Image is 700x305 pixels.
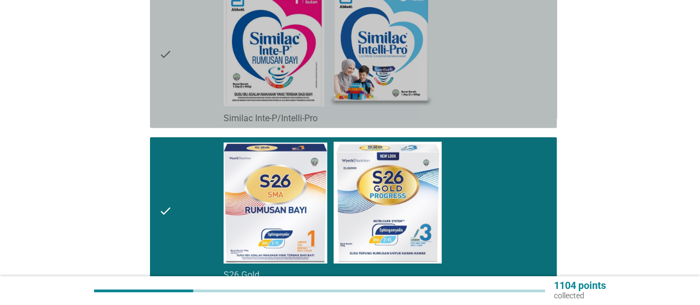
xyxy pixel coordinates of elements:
p: collected [554,291,606,301]
img: f22f8777-2054-4866-a990-596207d67a07-s26gold.png [224,142,442,263]
i: check [159,142,172,281]
p: 1104 points [554,281,606,291]
label: Similac Inte-P/Intelli-Pro [224,113,318,124]
label: S26 Gold [224,270,260,281]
